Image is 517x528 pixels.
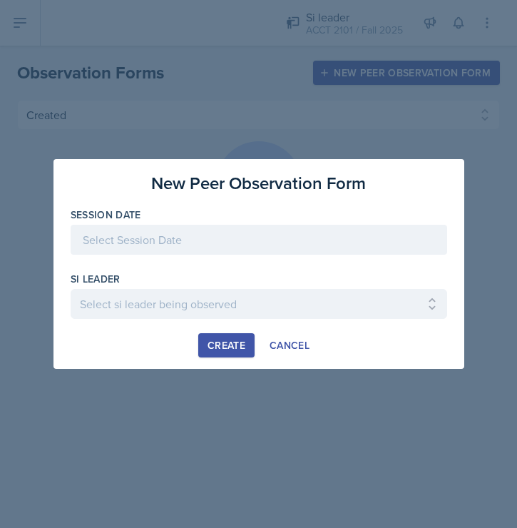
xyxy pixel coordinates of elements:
h3: New Peer Observation Form [151,171,366,196]
label: si leader [71,272,121,286]
label: Session Date [71,208,141,222]
div: Create [208,340,245,351]
button: Create [198,333,255,357]
div: Cancel [270,340,309,351]
button: Cancel [260,333,319,357]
